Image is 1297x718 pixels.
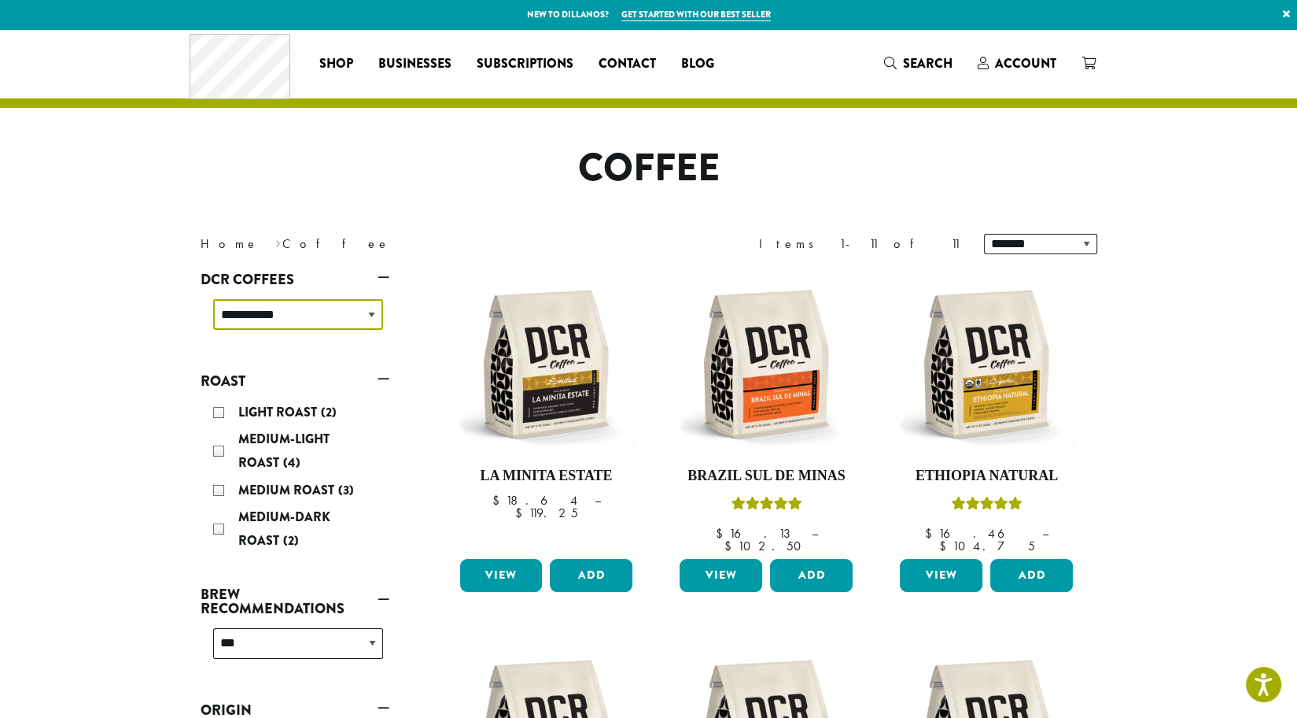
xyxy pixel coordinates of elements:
nav: Breadcrumb [201,235,625,254]
span: Medium-Dark Roast [238,508,330,550]
span: Contact [599,54,656,74]
span: Shop [319,54,353,74]
span: Businesses [378,54,451,74]
button: Add [770,559,853,592]
span: (3) [338,481,354,499]
img: DCR-12oz-FTO-Ethiopia-Natural-Stock-scaled.png [896,274,1077,455]
span: – [1042,525,1048,542]
a: Roast [201,368,389,394]
span: $ [492,492,505,509]
h4: La Minita Estate [456,468,637,485]
a: Brew Recommendations [201,581,389,622]
img: DCR-12oz-La-Minita-Estate-Stock-scaled.png [455,274,636,455]
a: Shop [307,51,366,76]
bdi: 18.64 [492,492,579,509]
div: DCR Coffees [201,293,389,349]
span: $ [925,525,938,542]
div: Roast [201,394,389,561]
span: Account [995,54,1056,72]
h1: Coffee [189,146,1109,191]
span: (2) [321,403,337,421]
bdi: 119.25 [514,505,577,521]
span: (2) [283,531,299,550]
span: $ [514,505,528,521]
span: $ [938,538,952,554]
a: Ethiopia NaturalRated 5.00 out of 5 [896,274,1077,553]
a: View [900,559,982,592]
span: Light Roast [238,403,321,421]
div: Brew Recommendations [201,622,389,678]
span: – [811,525,817,542]
span: Blog [681,54,714,74]
div: Items 1-11 of 11 [759,235,960,254]
bdi: 16.13 [715,525,796,542]
h4: Ethiopia Natural [896,468,1077,485]
a: La Minita Estate [456,274,637,553]
a: Search [871,50,965,76]
a: DCR Coffees [201,266,389,293]
span: › [275,229,281,254]
bdi: 102.50 [724,538,809,554]
span: Medium Roast [238,481,338,499]
span: – [594,492,600,509]
button: Add [990,559,1073,592]
a: Home [201,235,259,252]
div: Rated 5.00 out of 5 [951,494,1022,518]
span: Search [903,54,952,72]
a: Get started with our best seller [621,8,771,21]
a: View [460,559,543,592]
bdi: 16.46 [925,525,1027,542]
span: (4) [283,453,300,472]
img: DCR-12oz-Brazil-Sul-De-Minas-Stock-scaled.png [676,274,857,455]
span: Subscriptions [477,54,573,74]
div: Rated 5.00 out of 5 [731,494,801,518]
span: $ [724,538,738,554]
span: $ [715,525,728,542]
button: Add [550,559,632,592]
h4: Brazil Sul De Minas [676,468,857,485]
bdi: 104.75 [938,538,1034,554]
a: View [680,559,762,592]
a: Brazil Sul De MinasRated 5.00 out of 5 [676,274,857,553]
span: Medium-Light Roast [238,430,330,472]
